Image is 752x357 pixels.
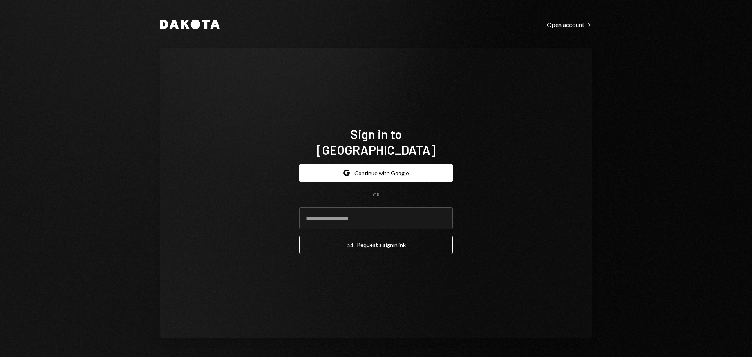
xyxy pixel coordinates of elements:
div: Open account [547,21,592,29]
h1: Sign in to [GEOGRAPHIC_DATA] [299,126,453,158]
button: Continue with Google [299,164,453,182]
button: Request a signinlink [299,236,453,254]
a: Open account [547,20,592,29]
div: OR [373,192,380,198]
